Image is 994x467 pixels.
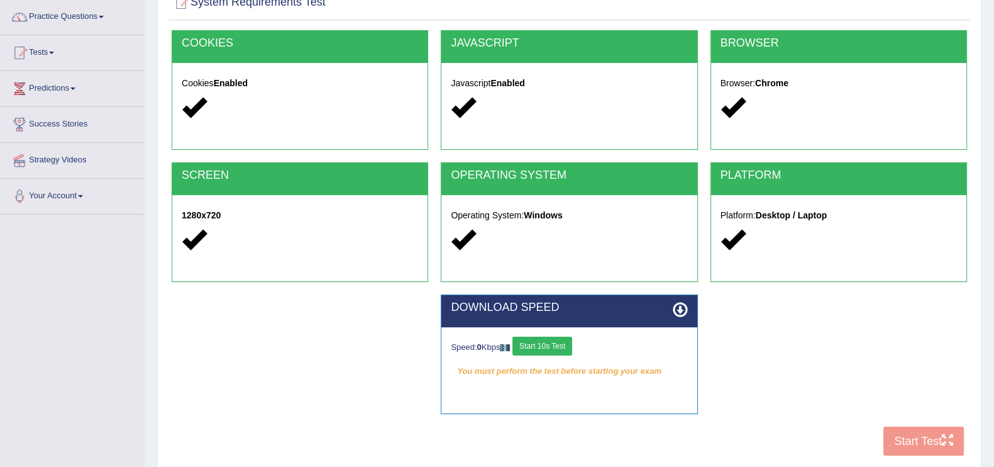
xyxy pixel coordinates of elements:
[451,337,687,359] div: Speed: Kbps
[451,79,687,88] h5: Javascript
[451,362,687,381] em: You must perform the test before starting your exam
[721,79,957,88] h5: Browser:
[451,37,687,50] h2: JAVASCRIPT
[477,342,482,352] strong: 0
[1,35,144,67] a: Tests
[451,301,687,314] h2: DOWNLOAD SPEED
[721,37,957,50] h2: BROWSER
[214,78,248,88] strong: Enabled
[1,107,144,138] a: Success Stories
[182,37,418,50] h2: COOKIES
[755,78,788,88] strong: Chrome
[1,179,144,210] a: Your Account
[182,79,418,88] h5: Cookies
[1,143,144,174] a: Strategy Videos
[182,210,221,220] strong: 1280x720
[451,211,687,220] h5: Operating System:
[1,71,144,103] a: Predictions
[512,337,572,356] button: Start 10s Test
[721,211,957,220] h5: Platform:
[500,344,510,351] img: ajax-loader-fb-connection.gif
[451,169,687,182] h2: OPERATING SYSTEM
[756,210,827,220] strong: Desktop / Laptop
[490,78,524,88] strong: Enabled
[524,210,562,220] strong: Windows
[721,169,957,182] h2: PLATFORM
[182,169,418,182] h2: SCREEN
